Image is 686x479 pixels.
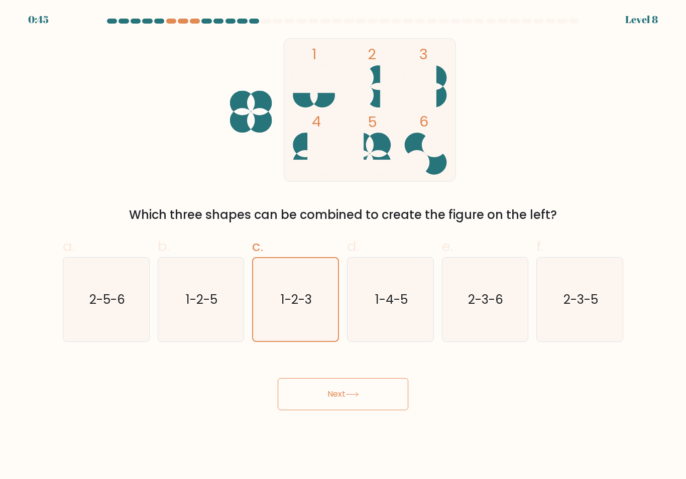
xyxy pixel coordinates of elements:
text: 1-4-5 [375,291,407,308]
span: f. [536,236,543,256]
button: Next [278,378,408,410]
text: 1-2-5 [186,291,217,308]
span: e. [442,236,453,256]
tspan: 4 [312,111,321,132]
tspan: 1 [312,44,316,64]
span: a. [63,236,75,256]
div: Which three shapes can be combined to create the figure on the left? [69,206,617,224]
tspan: 3 [419,44,428,64]
tspan: 2 [368,44,376,64]
text: 2-3-6 [469,291,504,308]
text: 1-2-3 [281,291,312,308]
tspan: 6 [419,111,429,132]
span: b. [158,236,170,256]
text: 2-5-6 [89,291,125,308]
tspan: 5 [368,111,377,132]
span: c. [252,236,263,256]
div: 0:45 [28,12,49,27]
span: d. [347,236,359,256]
text: 2-3-5 [563,291,598,308]
div: Level 8 [625,12,658,27]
